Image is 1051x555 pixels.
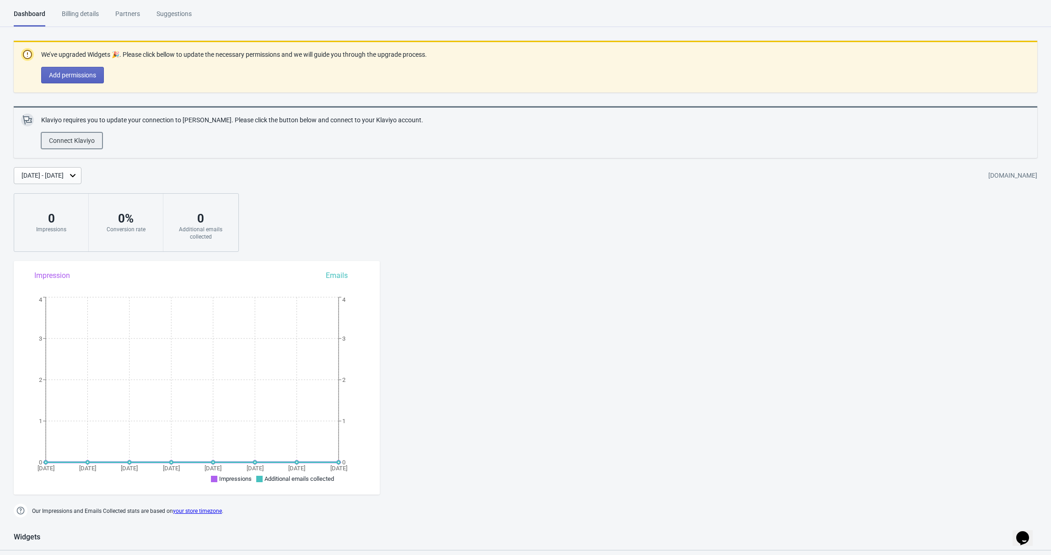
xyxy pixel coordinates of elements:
[14,9,45,27] div: Dashboard
[39,296,43,303] tspan: 4
[173,508,222,514] a: your store timezone
[172,211,229,226] div: 0
[39,418,42,424] tspan: 1
[23,226,79,233] div: Impressions
[1013,518,1042,546] iframe: chat widget
[219,475,252,482] span: Impressions
[98,226,154,233] div: Conversion rate
[342,418,345,424] tspan: 1
[41,132,102,149] button: Connect Klaviyo
[247,465,264,472] tspan: [DATE]
[121,465,138,472] tspan: [DATE]
[342,459,345,466] tspan: 0
[38,465,54,472] tspan: [DATE]
[14,504,27,517] img: help.png
[49,137,95,144] span: Connect Klaviyo
[79,465,96,472] tspan: [DATE]
[342,376,345,383] tspan: 2
[288,465,305,472] tspan: [DATE]
[62,9,99,25] div: Billing details
[41,50,427,60] p: We’ve upgraded Widgets 🎉. Please click bellow to update the necessary permissions and we will gui...
[39,335,42,342] tspan: 3
[330,465,347,472] tspan: [DATE]
[39,459,42,466] tspan: 0
[49,71,96,79] span: Add permissions
[264,475,334,482] span: Additional emails collected
[156,9,192,25] div: Suggestions
[98,211,154,226] div: 0 %
[163,465,180,472] tspan: [DATE]
[205,465,221,472] tspan: [DATE]
[32,504,223,519] span: Our Impressions and Emails Collected stats are based on .
[39,376,42,383] tspan: 2
[342,335,345,342] tspan: 3
[22,171,64,180] div: [DATE] - [DATE]
[342,296,346,303] tspan: 4
[115,9,140,25] div: Partners
[172,226,229,240] div: Additional emails collected
[23,211,79,226] div: 0
[41,115,423,125] p: Klaviyo requires you to update your connection to [PERSON_NAME]. Please click the button below an...
[41,67,104,83] button: Add permissions
[988,168,1037,184] div: [DOMAIN_NAME]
